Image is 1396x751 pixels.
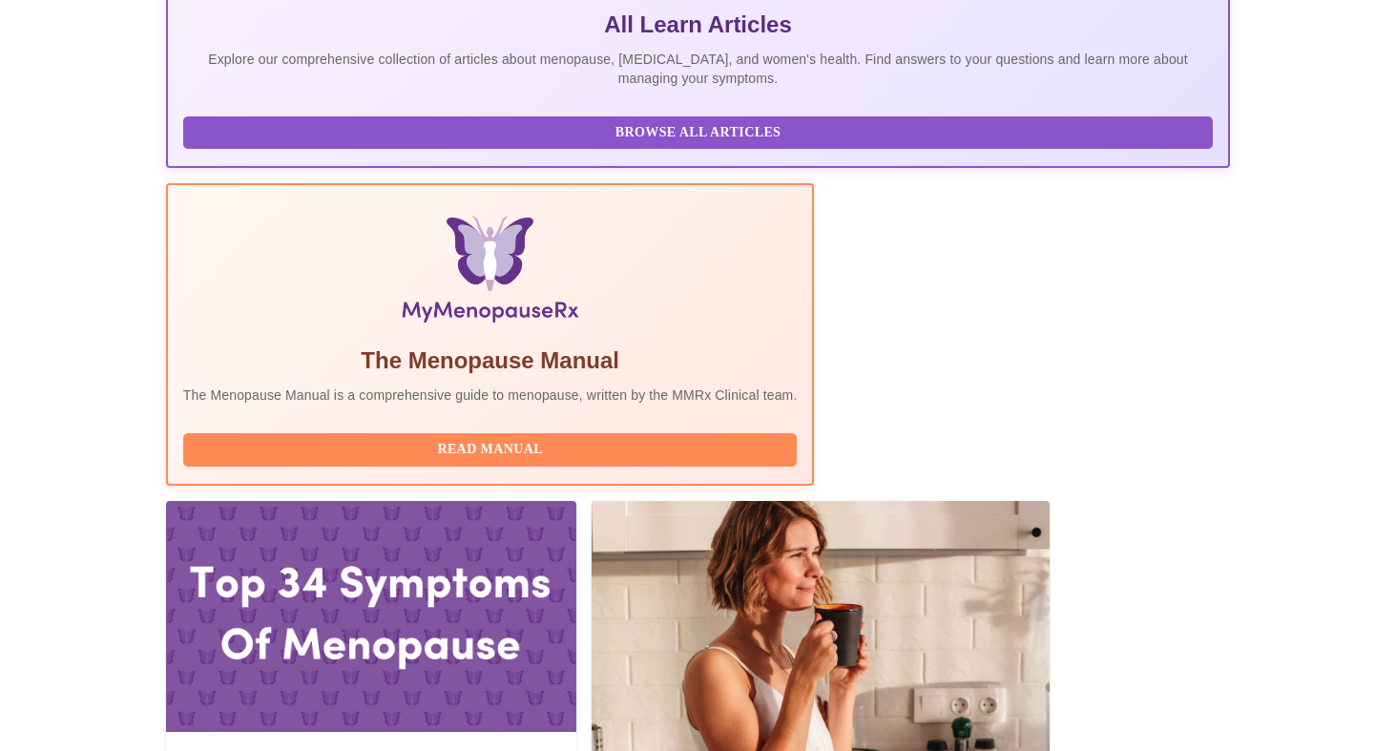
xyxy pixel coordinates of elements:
[183,10,1213,40] h5: All Learn Articles
[183,433,798,467] button: Read Manual
[183,386,798,405] p: The Menopause Manual is a comprehensive guide to menopause, written by the MMRx Clinical team.
[183,440,802,456] a: Read Manual
[202,121,1194,145] span: Browse All Articles
[183,116,1213,150] button: Browse All Articles
[183,123,1218,139] a: Browse All Articles
[202,438,779,462] span: Read Manual
[183,50,1213,88] p: Explore our comprehensive collection of articles about menopause, [MEDICAL_DATA], and women's hea...
[183,345,798,376] h5: The Menopause Manual
[281,216,699,330] img: Menopause Manual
